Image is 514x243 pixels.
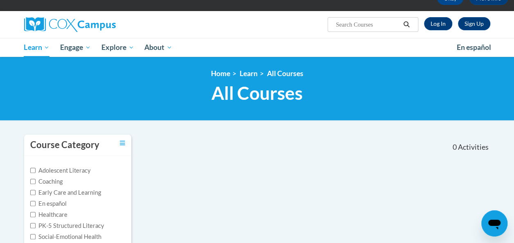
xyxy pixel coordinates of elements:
button: Search [400,20,413,29]
img: Cox Campus [24,17,116,32]
a: Log In [424,17,452,30]
a: Engage [55,38,96,57]
input: Checkbox for Options [30,179,36,184]
label: PK-5 Structured Literacy [30,221,104,230]
iframe: Button to launch messaging window [481,210,507,236]
input: Checkbox for Options [30,168,36,173]
span: Explore [101,43,134,52]
span: Activities [458,143,489,152]
a: Register [458,17,490,30]
input: Checkbox for Options [30,201,36,206]
label: Healthcare [30,210,67,219]
span: All Courses [211,82,303,104]
span: About [144,43,172,52]
a: Home [211,69,230,78]
i:  [403,22,410,28]
span: Engage [60,43,91,52]
a: En español [451,39,496,56]
a: Explore [96,38,139,57]
label: Coaching [30,177,63,186]
label: En español [30,199,67,208]
span: 0 [452,143,456,152]
h3: Course Category [30,139,99,151]
a: About [139,38,177,57]
div: Main menu [18,38,496,57]
label: Adolescent Literacy [30,166,91,175]
a: Learn [240,69,258,78]
label: Social-Emotional Health [30,232,101,241]
input: Search Courses [335,20,400,29]
a: Toggle collapse [120,139,125,148]
a: All Courses [267,69,303,78]
a: Cox Campus [24,17,171,32]
a: Learn [19,38,55,57]
input: Checkbox for Options [30,212,36,217]
input: Checkbox for Options [30,234,36,239]
span: Learn [24,43,49,52]
input: Checkbox for Options [30,223,36,228]
input: Checkbox for Options [30,190,36,195]
label: Early Care and Learning [30,188,101,197]
span: En español [457,43,491,52]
